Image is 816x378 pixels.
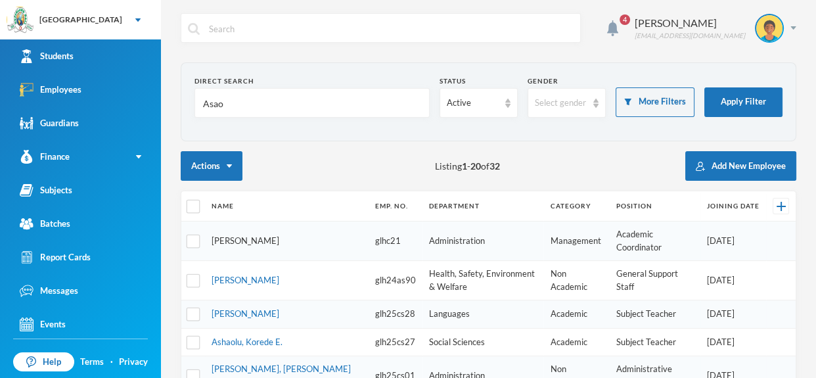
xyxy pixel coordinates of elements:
th: Emp. No. [369,191,422,222]
div: Guardians [20,116,79,130]
td: glhc21 [369,222,422,261]
td: [DATE] [700,261,766,300]
td: Non Academic [543,261,609,300]
td: Languages [422,300,543,329]
th: Name [205,191,369,222]
td: Academic Coordinator [610,222,700,261]
td: [DATE] [700,328,766,356]
div: Status [440,76,518,86]
td: glh25cs28 [369,300,422,329]
th: Joining Date [700,191,766,222]
b: 32 [489,160,500,172]
div: Select gender [535,97,587,110]
div: Students [20,49,74,63]
td: Academic [543,328,609,356]
input: Search [208,14,574,43]
b: 1 [462,160,467,172]
div: Gender [528,76,606,86]
td: [DATE] [700,300,766,329]
td: Social Sciences [422,328,543,356]
span: Listing - of [435,159,500,173]
input: Name, Emp. No, Phone number, Email Address [202,89,422,118]
td: Academic [543,300,609,329]
b: 20 [470,160,481,172]
div: · [110,356,113,369]
td: glh24as90 [369,261,422,300]
div: Employees [20,83,81,97]
button: Add New Employee [685,151,796,181]
div: Subjects [20,183,72,197]
a: Terms [80,356,104,369]
a: Ashaolu, Korede E. [212,337,283,347]
div: Events [20,318,66,331]
div: Finance [20,150,70,164]
img: STUDENT [756,15,782,41]
td: Administration [422,222,543,261]
div: Direct Search [194,76,430,86]
img: search [188,23,200,35]
a: [PERSON_NAME] [212,235,279,246]
th: Department [422,191,543,222]
button: More Filters [616,87,694,117]
td: Health, Safety, Environment & Welfare [422,261,543,300]
div: Active [447,97,499,110]
span: 4 [620,14,630,25]
td: Management [543,222,609,261]
div: Batches [20,217,70,231]
img: logo [7,7,34,34]
a: Privacy [119,356,148,369]
a: [PERSON_NAME] [212,308,279,319]
td: [DATE] [700,222,766,261]
a: Help [13,352,74,372]
div: [GEOGRAPHIC_DATA] [39,14,122,26]
button: Actions [181,151,242,181]
td: Subject Teacher [610,300,700,329]
div: Messages [20,284,78,298]
div: [EMAIL_ADDRESS][DOMAIN_NAME] [635,31,745,41]
button: Apply Filter [704,87,782,117]
td: glh25cs27 [369,328,422,356]
td: Subject Teacher [610,328,700,356]
td: General Support Staff [610,261,700,300]
th: Category [543,191,609,222]
div: [PERSON_NAME] [635,15,745,31]
th: Position [610,191,700,222]
img: + [777,202,786,211]
a: [PERSON_NAME] [212,275,279,285]
div: Report Cards [20,250,91,264]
